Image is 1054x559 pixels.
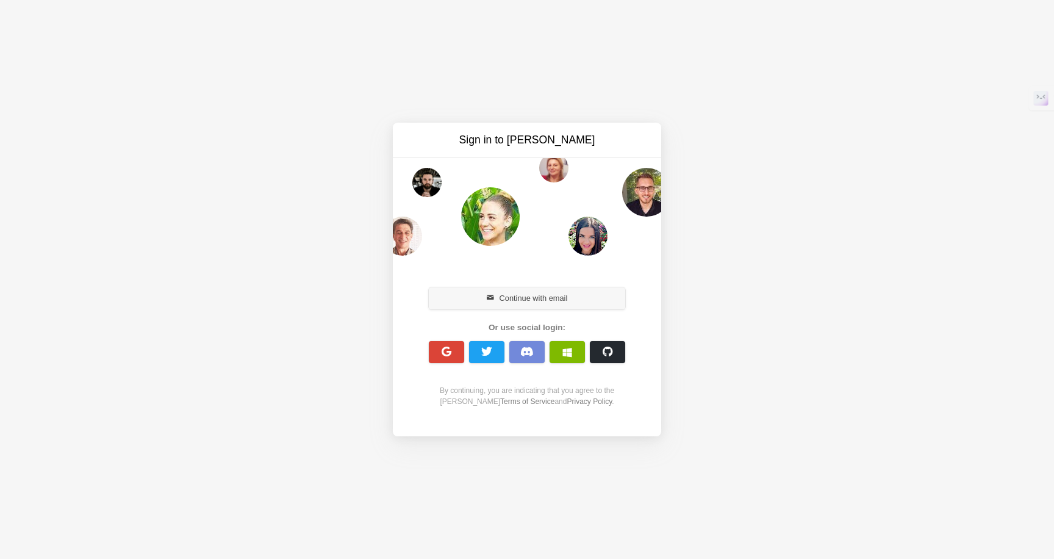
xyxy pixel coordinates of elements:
[429,287,625,309] button: Continue with email
[422,322,632,334] div: Or use social login:
[500,397,554,406] a: Terms of Service
[425,132,629,148] h3: Sign in to [PERSON_NAME]
[422,385,632,407] div: By continuing, you are indicating that you agree to the [PERSON_NAME] and .
[567,397,612,406] a: Privacy Policy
